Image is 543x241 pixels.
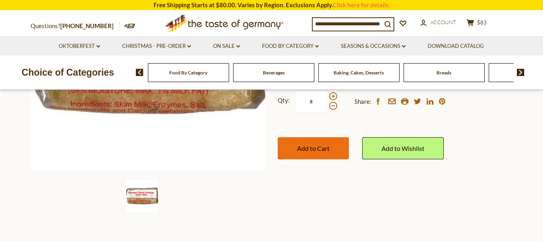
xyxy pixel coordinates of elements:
[477,19,487,26] span: $83
[122,42,191,51] a: Christmas - PRE-ORDER
[333,1,390,8] a: Click here for details.
[278,95,290,105] strong: Qty:
[354,97,371,107] span: Share:
[136,69,143,76] img: previous arrow
[420,18,456,27] a: Account
[341,42,406,51] a: Seasons & Occasions
[428,42,484,51] a: Download Catalog
[334,70,384,76] a: Baking, Cakes, Desserts
[126,180,158,212] img: Birkenstock Original Harzer Sour Milk Cheese
[31,21,120,31] p: Questions?
[59,42,100,51] a: Oktoberfest
[297,144,330,152] span: Add to Cart
[278,137,349,159] button: Add to Cart
[60,22,114,29] a: [PHONE_NUMBER]
[436,70,451,76] a: Breads
[430,19,456,25] span: Account
[465,19,489,29] button: $83
[362,137,444,159] a: Add to Wishlist
[169,70,207,76] a: Food By Category
[263,70,285,76] a: Beverages
[517,69,525,76] img: next arrow
[262,42,319,51] a: Food By Category
[213,42,240,51] a: On Sale
[295,91,328,113] input: Qty:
